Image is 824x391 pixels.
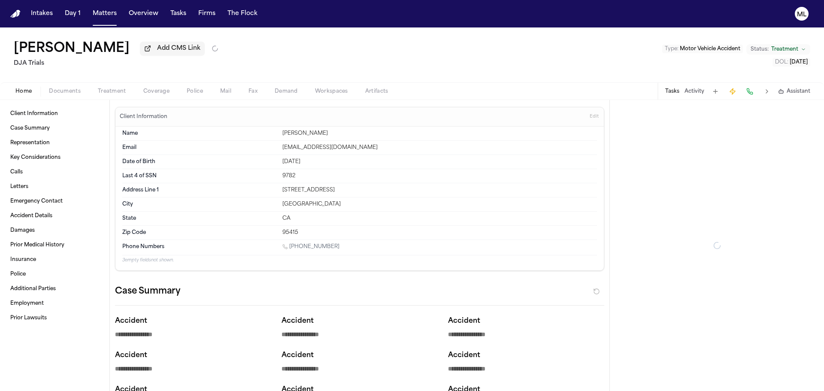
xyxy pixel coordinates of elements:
button: Edit DOL: 2025-04-11 [772,58,810,67]
span: Assistant [787,88,810,95]
dt: Last 4 of SSN [122,173,277,179]
span: DOL : [775,60,788,65]
button: Edit matter name [14,41,130,57]
button: Activity [685,88,704,95]
button: Intakes [27,6,56,21]
a: Damages [7,224,103,237]
span: Treatment [771,46,798,53]
button: Make a Call [744,85,756,97]
button: Create Immediate Task [727,85,739,97]
h1: [PERSON_NAME] [14,41,130,57]
span: Add CMS Link [157,44,200,53]
p: Accident [448,316,604,326]
dt: Email [122,144,277,151]
span: Coverage [143,88,170,95]
a: Calls [7,165,103,179]
button: Matters [89,6,120,21]
div: CA [282,215,597,222]
div: [GEOGRAPHIC_DATA] [282,201,597,208]
a: Prior Medical History [7,238,103,252]
a: Accident Details [7,209,103,223]
a: Key Considerations [7,151,103,164]
span: Workspaces [315,88,348,95]
button: Add Task [709,85,721,97]
dt: State [122,215,277,222]
p: Accident [282,316,438,326]
a: Representation [7,136,103,150]
button: Overview [125,6,162,21]
a: Letters [7,180,103,194]
dt: City [122,201,277,208]
a: Case Summary [7,121,103,135]
a: Employment [7,297,103,310]
h2: DJA Trials [14,58,218,69]
p: Accident [282,350,438,361]
button: Tasks [665,88,679,95]
div: [EMAIL_ADDRESS][DOMAIN_NAME] [282,144,597,151]
img: Finch Logo [10,10,21,18]
a: Client Information [7,107,103,121]
span: Demand [275,88,298,95]
span: Status: [751,46,769,53]
span: Mail [220,88,231,95]
button: Change status from Treatment [746,44,810,55]
span: Treatment [98,88,126,95]
div: [STREET_ADDRESS] [282,187,597,194]
span: Fax [248,88,257,95]
a: Emergency Contact [7,194,103,208]
div: 9782 [282,173,597,179]
span: Edit [590,114,599,120]
span: Artifacts [365,88,388,95]
button: The Flock [224,6,261,21]
p: Accident [115,316,271,326]
button: Edit Type: Motor Vehicle Accident [662,45,743,53]
a: Police [7,267,103,281]
span: Police [187,88,203,95]
button: Assistant [778,88,810,95]
a: Home [10,10,21,18]
button: Firms [195,6,219,21]
span: Home [15,88,32,95]
p: Accident [448,350,604,361]
span: Phone Numbers [122,243,164,250]
dt: Address Line 1 [122,187,277,194]
span: Motor Vehicle Accident [680,46,740,52]
span: [DATE] [790,60,808,65]
button: Edit [587,110,601,124]
dt: Zip Code [122,229,277,236]
h3: Client Information [118,113,169,120]
div: [PERSON_NAME] [282,130,597,137]
a: Prior Lawsuits [7,311,103,325]
a: Insurance [7,253,103,267]
h2: Case Summary [115,285,180,298]
div: 95415 [282,229,597,236]
dt: Date of Birth [122,158,277,165]
button: Tasks [167,6,190,21]
a: Additional Parties [7,282,103,296]
dt: Name [122,130,277,137]
div: [DATE] [282,158,597,165]
p: 3 empty fields not shown. [122,257,597,264]
button: Day 1 [61,6,84,21]
span: Documents [49,88,81,95]
button: Add CMS Link [140,42,205,55]
a: Call 1 (707) 349-9550 [282,243,339,250]
span: Type : [665,46,679,52]
p: Accident [115,350,271,361]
